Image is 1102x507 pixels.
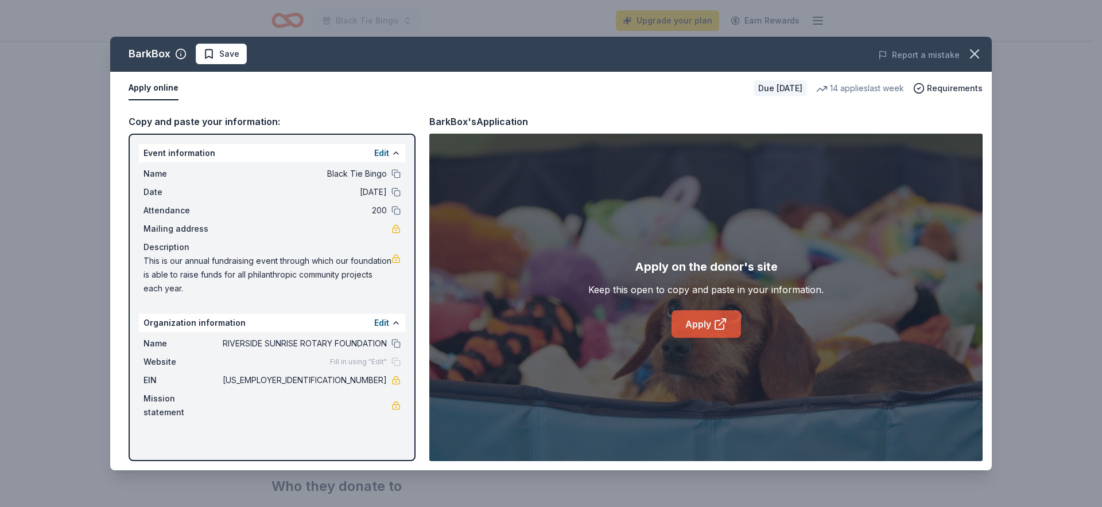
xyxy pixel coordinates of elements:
span: Date [143,185,220,199]
button: Apply online [129,76,179,100]
div: Event information [139,144,405,162]
span: Mission statement [143,392,220,419]
span: Website [143,355,220,369]
div: Apply on the donor's site [635,258,778,276]
span: RIVERSIDE SUNRISE ROTARY FOUNDATION [220,337,387,350]
div: Copy and paste your information: [129,114,416,129]
span: Save [219,47,239,61]
button: Requirements [913,81,983,95]
span: Name [143,167,220,181]
span: Attendance [143,204,220,217]
span: Black Tie Bingo [220,167,387,181]
span: EIN [143,373,220,387]
div: BarkBox [129,45,170,63]
a: Apply [672,310,741,338]
span: [US_EMPLOYER_IDENTIFICATION_NUMBER] [220,373,387,387]
span: Fill in using "Edit" [330,357,387,366]
button: Edit [374,316,389,330]
div: Keep this open to copy and paste in your information. [588,283,824,297]
div: Due [DATE] [754,80,807,96]
button: Edit [374,146,389,160]
button: Report a mistake [878,48,960,62]
span: Mailing address [143,222,220,236]
div: Description [143,240,401,254]
div: 14 applies last week [816,81,904,95]
div: Organization information [139,314,405,332]
span: [DATE] [220,185,387,199]
span: 200 [220,204,387,217]
span: This is our annual fundraising event through which our foundation is able to raise funds for all ... [143,254,391,295]
span: Requirements [927,81,983,95]
span: Name [143,337,220,350]
div: BarkBox's Application [429,114,528,129]
button: Save [196,44,247,64]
